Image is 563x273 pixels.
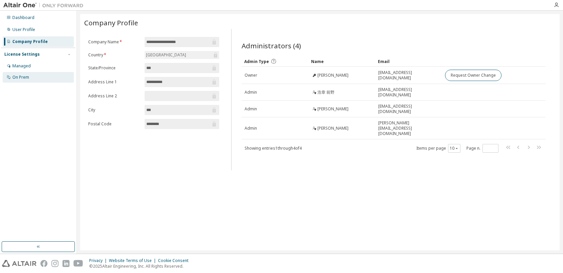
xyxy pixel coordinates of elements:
[88,107,141,113] label: City
[62,260,69,267] img: linkedin.svg
[378,120,439,136] span: [PERSON_NAME][EMAIL_ADDRESS][DOMAIN_NAME]
[88,52,141,58] label: Country
[378,70,439,81] span: [EMAIL_ADDRESS][DOMAIN_NAME]
[88,93,141,99] label: Address Line 2
[311,56,373,67] div: Name
[317,126,348,131] span: [PERSON_NAME]
[378,56,439,67] div: Email
[88,65,141,71] label: State/Province
[317,73,348,78] span: [PERSON_NAME]
[245,145,302,151] span: Showing entries 1 through 4 of 4
[12,75,29,80] div: On Prem
[88,39,141,45] label: Company Name
[242,41,301,50] span: Administrators (4)
[40,260,47,267] img: facebook.svg
[158,258,192,263] div: Cookie Consent
[445,70,502,81] button: Request Owner Change
[109,258,158,263] div: Website Terms of Use
[244,59,269,64] span: Admin Type
[2,260,36,267] img: altair_logo.svg
[466,144,499,153] span: Page n.
[245,126,257,131] span: Admin
[12,27,35,32] div: User Profile
[12,39,48,44] div: Company Profile
[145,51,219,59] div: [GEOGRAPHIC_DATA]
[89,263,192,269] p: © 2025 Altair Engineering, Inc. All Rights Reserved.
[317,90,334,95] span: 浩章 前野
[245,73,257,78] span: Owner
[145,51,187,59] div: [GEOGRAPHIC_DATA]
[12,63,31,69] div: Managed
[378,87,439,98] span: [EMAIL_ADDRESS][DOMAIN_NAME]
[245,106,257,112] span: Admin
[84,18,138,27] span: Company Profile
[88,121,141,127] label: Postal Code
[88,79,141,85] label: Address Line 1
[317,106,348,112] span: [PERSON_NAME]
[74,260,83,267] img: youtube.svg
[450,146,459,151] button: 10
[89,258,109,263] div: Privacy
[3,2,87,9] img: Altair One
[416,144,460,153] span: Items per page
[12,15,34,20] div: Dashboard
[4,52,40,57] div: License Settings
[51,260,58,267] img: instagram.svg
[245,90,257,95] span: Admin
[378,104,439,114] span: [EMAIL_ADDRESS][DOMAIN_NAME]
